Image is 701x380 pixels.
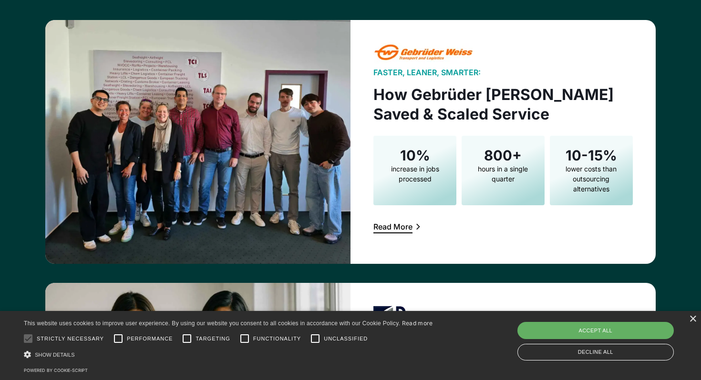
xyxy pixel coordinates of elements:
[24,350,433,360] div: Show details
[373,43,474,64] img: Gebruder Weiss Logo
[467,164,539,184] div: hours in a single quarter
[253,335,301,343] span: Functionality
[556,164,627,194] div: lower costs than outsourcing alternatives
[37,335,104,343] span: Strictly necessary
[402,320,433,327] a: Read more
[373,68,481,77] div: Faster, Leaner, Smarter:
[24,320,400,327] span: This website uses cookies to improve user experience. By using our website you consent to all coo...
[24,368,88,373] a: Powered by cookie-script
[373,220,422,233] a: Read More
[689,316,696,323] div: Close
[196,335,230,343] span: Targeting
[484,147,522,164] h4: 800+
[127,335,173,343] span: Performance
[400,147,430,164] h4: 10%
[324,335,368,343] span: Unclassified
[517,344,674,360] div: Decline all
[517,322,674,339] div: Accept all
[379,164,451,184] div: increase in jobs processed
[653,334,701,380] iframe: Chat Widget
[35,352,75,358] span: Show details
[373,306,435,327] img: Rose Logo
[373,85,633,124] h3: How Gebrüder [PERSON_NAME] Saved & Scaled Service
[373,223,412,230] div: Read More
[566,147,617,164] h4: 10-15%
